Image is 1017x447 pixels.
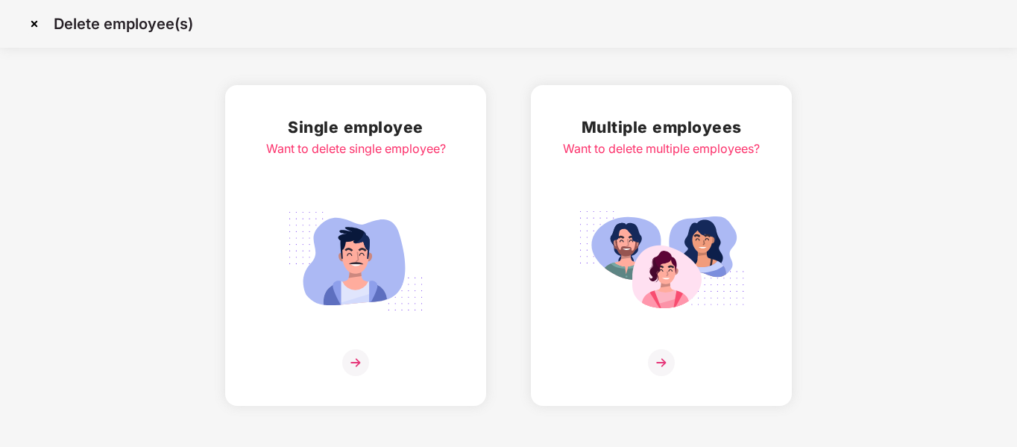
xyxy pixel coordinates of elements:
[563,115,760,140] h2: Multiple employees
[22,12,46,36] img: svg+xml;base64,PHN2ZyBpZD0iQ3Jvc3MtMzJ4MzIiIHhtbG5zPSJodHRwOi8vd3d3LnczLm9yZy8yMDAwL3N2ZyIgd2lkdG...
[266,115,446,140] h2: Single employee
[342,349,369,376] img: svg+xml;base64,PHN2ZyB4bWxucz0iaHR0cDovL3d3dy53My5vcmcvMjAwMC9zdmciIHdpZHRoPSIzNiIgaGVpZ2h0PSIzNi...
[648,349,675,376] img: svg+xml;base64,PHN2ZyB4bWxucz0iaHR0cDovL3d3dy53My5vcmcvMjAwMC9zdmciIHdpZHRoPSIzNiIgaGVpZ2h0PSIzNi...
[272,203,439,319] img: svg+xml;base64,PHN2ZyB4bWxucz0iaHR0cDovL3d3dy53My5vcmcvMjAwMC9zdmciIGlkPSJTaW5nbGVfZW1wbG95ZWUiIH...
[54,15,193,33] p: Delete employee(s)
[266,140,446,158] div: Want to delete single employee?
[563,140,760,158] div: Want to delete multiple employees?
[578,203,745,319] img: svg+xml;base64,PHN2ZyB4bWxucz0iaHR0cDovL3d3dy53My5vcmcvMjAwMC9zdmciIGlkPSJNdWx0aXBsZV9lbXBsb3llZS...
